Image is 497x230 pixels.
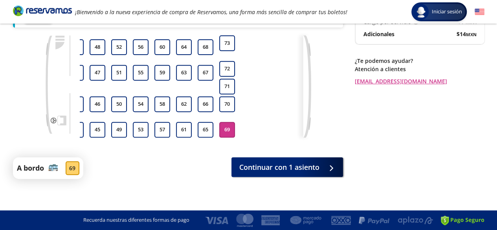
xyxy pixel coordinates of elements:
button: 48 [90,39,105,55]
button: 67 [198,65,213,81]
button: 61 [176,122,192,138]
button: 56 [133,39,149,55]
button: 58 [154,96,170,112]
button: 71 [219,79,235,94]
p: Atención a clientes [355,65,484,73]
small: MXN [466,31,477,37]
button: 73 [219,35,235,51]
button: 68 [198,39,213,55]
span: Continuar con 1 asiento [239,162,319,173]
button: 49 [111,122,127,138]
button: 50 [111,96,127,112]
button: 69 [219,122,235,138]
button: Continuar con 1 asiento [231,157,343,177]
button: 46 [90,96,105,112]
p: A bordo [17,163,44,173]
a: Brand Logo [13,5,72,19]
button: 53 [133,122,149,138]
div: 69 [66,161,79,175]
button: 55 [133,65,149,81]
button: 47 [90,65,105,81]
span: Iniciar sesión [429,8,465,16]
em: ¡Bienvenido a la nueva experiencia de compra de Reservamos, una forma más sencilla de comprar tus... [75,8,347,16]
button: 62 [176,96,192,112]
button: 54 [133,96,149,112]
button: 66 [198,96,213,112]
i: Brand Logo [13,5,72,17]
span: $ 14 [457,30,477,38]
button: 72 [219,61,235,77]
button: 63 [176,65,192,81]
button: 51 [111,65,127,81]
p: ¿Te podemos ayudar? [355,57,484,65]
button: 70 [219,96,235,112]
button: 45 [90,122,105,138]
button: 59 [154,65,170,81]
button: 57 [154,122,170,138]
p: Recuerda nuestras diferentes formas de pago [83,216,189,224]
button: 60 [154,39,170,55]
button: English [475,7,484,17]
button: 52 [111,39,127,55]
button: 65 [198,122,213,138]
p: Adicionales [363,30,394,38]
button: 64 [176,39,192,55]
a: [EMAIL_ADDRESS][DOMAIN_NAME] [355,77,484,85]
